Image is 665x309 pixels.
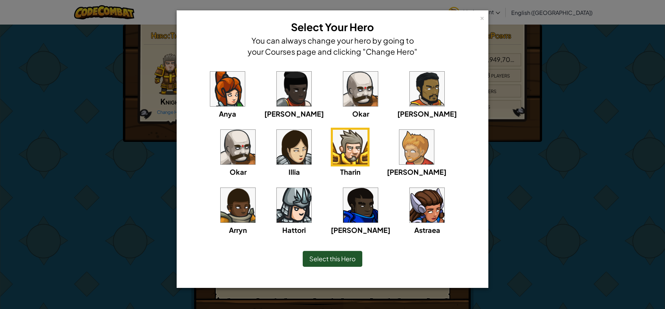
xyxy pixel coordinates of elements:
span: [PERSON_NAME] [331,226,390,234]
img: portrait.png [221,130,255,164]
img: portrait.png [277,188,311,222]
span: Okar [230,167,247,176]
span: Tharin [340,167,361,176]
h4: You can always change your hero by going to your Courses page and clicking "Change Hero" [246,35,419,57]
div: × [480,13,485,21]
img: portrait.png [343,188,378,222]
span: Okar [352,109,369,118]
span: Astraea [414,226,440,234]
img: portrait.png [277,72,311,106]
img: portrait.png [343,72,378,106]
span: [PERSON_NAME] [264,109,324,118]
h3: Select Your Hero [246,19,419,35]
img: portrait.png [221,188,255,222]
span: Anya [219,109,236,118]
span: Illia [289,167,300,176]
img: portrait.png [333,130,367,164]
span: [PERSON_NAME] [387,167,446,176]
span: [PERSON_NAME] [397,109,457,118]
span: Select this Hero [309,255,356,263]
img: portrait.png [399,130,434,164]
span: Arryn [229,226,247,234]
img: portrait.png [277,130,311,164]
img: portrait.png [410,188,444,222]
img: portrait.png [210,72,245,106]
img: portrait.png [410,72,444,106]
span: Hattori [282,226,306,234]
